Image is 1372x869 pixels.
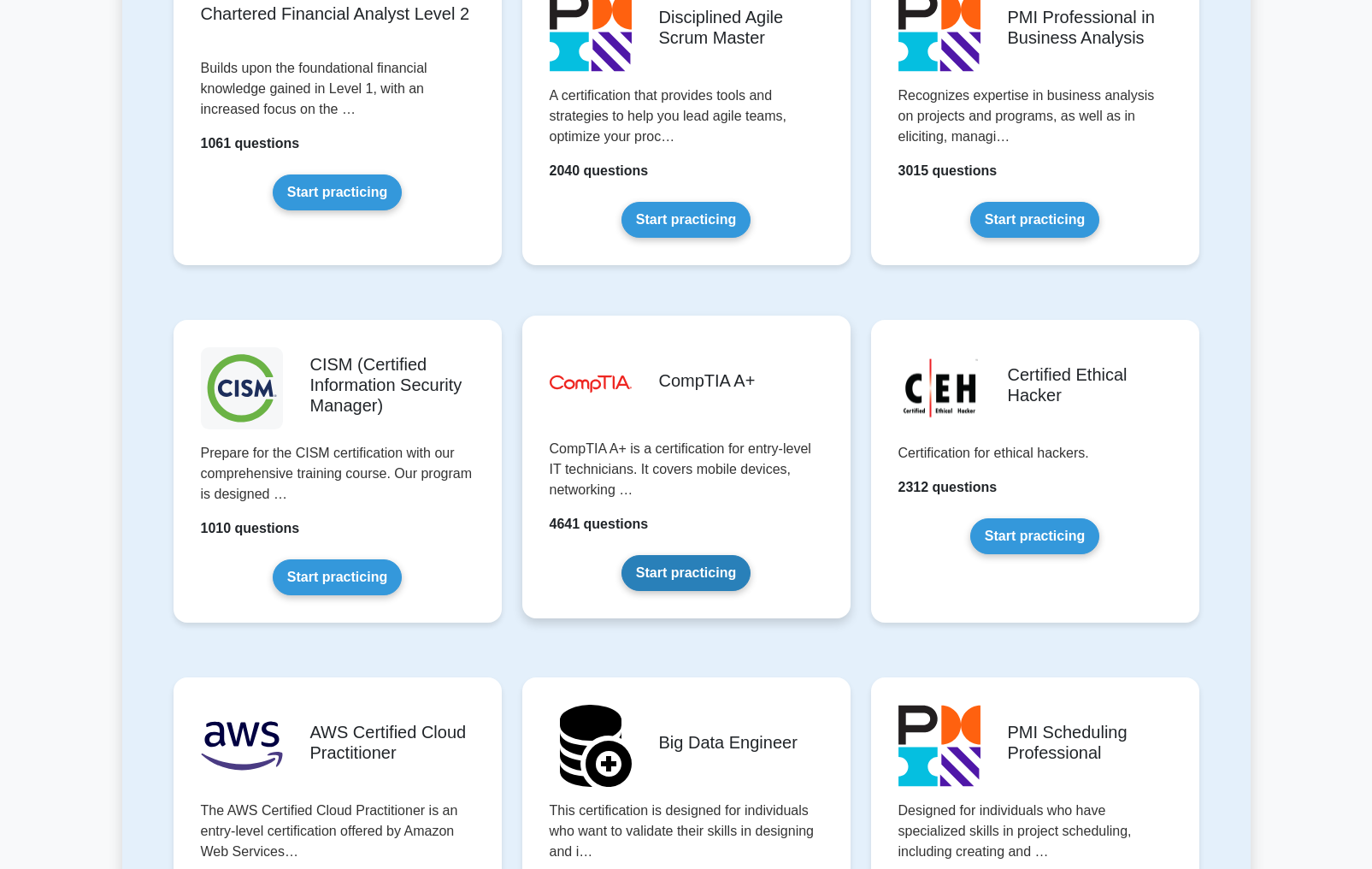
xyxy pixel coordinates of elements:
[621,555,751,591] a: Start practicing
[621,202,751,238] a: Start practicing
[970,202,1099,238] a: Start practicing
[273,559,402,595] a: Start practicing
[970,518,1099,554] a: Start practicing
[273,174,402,210] a: Start practicing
